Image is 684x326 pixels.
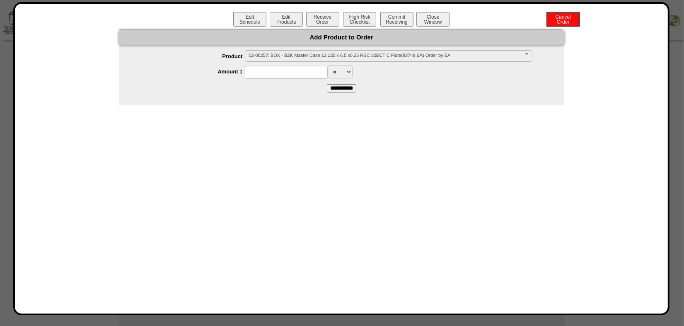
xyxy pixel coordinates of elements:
[119,30,564,45] div: Add Product to Order
[306,12,339,27] button: ReceiveOrder
[270,12,303,27] button: EditProducts
[380,12,413,27] button: CommitReceiving
[233,12,266,27] button: EditSchedule
[343,12,376,27] button: High RiskChecklist
[342,19,378,25] a: High RiskChecklist
[135,68,245,75] label: Amount 1
[416,19,450,25] a: CloseWindow
[249,51,521,61] span: 02-00257: BOX - BZK Master Case 13.125 x 6.5 x6.25 RSC 32ECT C Flute(83749 EA) Order by EA
[546,12,580,27] button: CancelOrder
[416,12,450,27] button: CloseWindow
[135,53,245,59] label: Product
